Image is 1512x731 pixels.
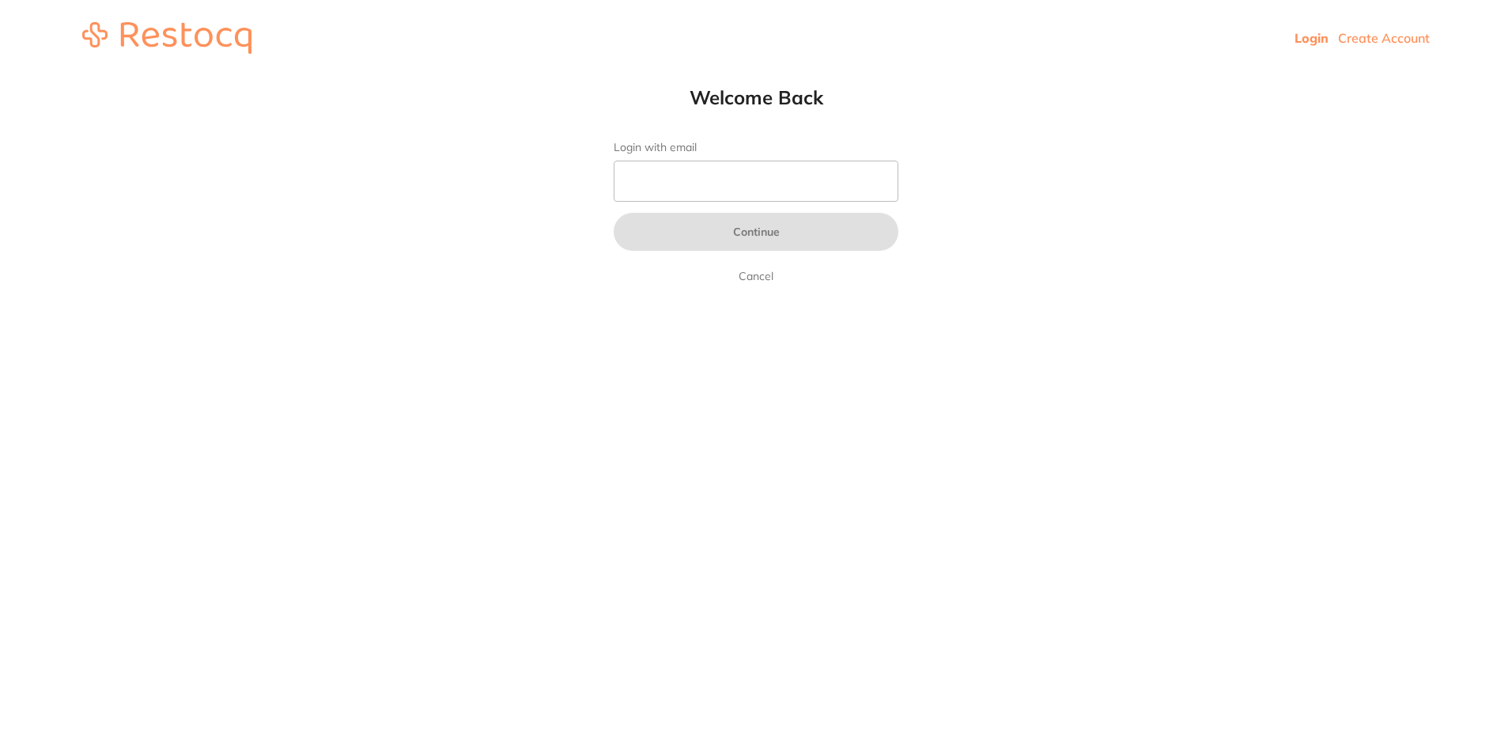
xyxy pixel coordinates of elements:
[735,267,777,286] a: Cancel
[82,22,251,54] img: restocq_logo.svg
[614,141,898,154] label: Login with email
[614,213,898,251] button: Continue
[1295,30,1329,46] a: Login
[1338,30,1430,46] a: Create Account
[582,85,930,109] h1: Welcome Back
